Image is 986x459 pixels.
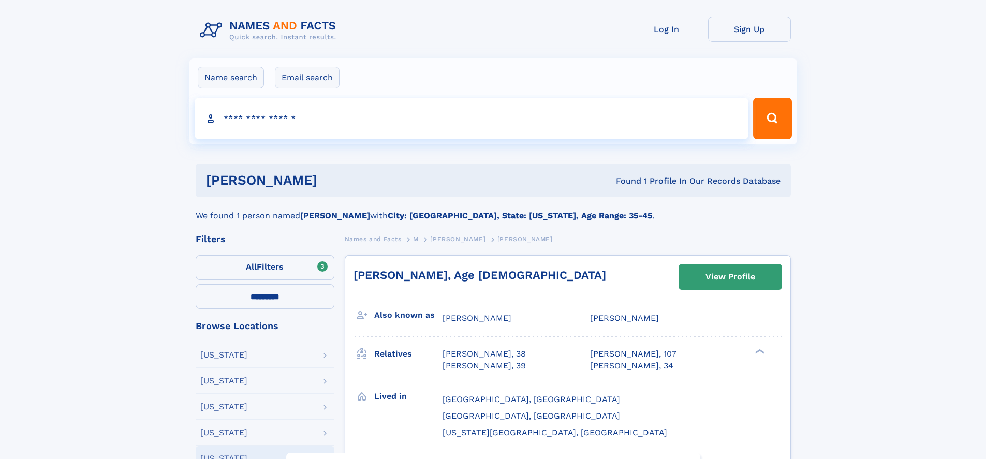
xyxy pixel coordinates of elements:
div: [US_STATE] [200,403,247,411]
span: M [413,235,419,243]
a: [PERSON_NAME], 34 [590,360,673,372]
label: Filters [196,255,334,280]
div: Browse Locations [196,321,334,331]
h1: [PERSON_NAME] [206,174,467,187]
a: View Profile [679,264,782,289]
input: search input [195,98,749,139]
div: We found 1 person named with . [196,197,791,222]
h3: Also known as [374,306,443,324]
h3: Lived in [374,388,443,405]
div: ❯ [753,348,765,355]
a: [PERSON_NAME], 107 [590,348,676,360]
a: Sign Up [708,17,791,42]
a: [PERSON_NAME], 39 [443,360,526,372]
span: All [246,262,257,272]
div: Found 1 Profile In Our Records Database [466,175,781,187]
div: View Profile [705,265,755,289]
span: [GEOGRAPHIC_DATA], [GEOGRAPHIC_DATA] [443,394,620,404]
span: [PERSON_NAME] [443,313,511,323]
a: Names and Facts [345,232,402,245]
h3: Relatives [374,345,443,363]
span: [PERSON_NAME] [497,235,553,243]
span: [GEOGRAPHIC_DATA], [GEOGRAPHIC_DATA] [443,411,620,421]
a: [PERSON_NAME], 38 [443,348,526,360]
a: M [413,232,419,245]
b: City: [GEOGRAPHIC_DATA], State: [US_STATE], Age Range: 35-45 [388,211,652,220]
div: Filters [196,234,334,244]
label: Email search [275,67,340,88]
a: [PERSON_NAME], Age [DEMOGRAPHIC_DATA] [354,269,606,282]
a: Log In [625,17,708,42]
div: [US_STATE] [200,351,247,359]
span: [PERSON_NAME] [430,235,485,243]
div: [US_STATE] [200,377,247,385]
label: Name search [198,67,264,88]
button: Search Button [753,98,791,139]
img: Logo Names and Facts [196,17,345,45]
span: [US_STATE][GEOGRAPHIC_DATA], [GEOGRAPHIC_DATA] [443,427,667,437]
b: [PERSON_NAME] [300,211,370,220]
div: [US_STATE] [200,428,247,437]
a: [PERSON_NAME] [430,232,485,245]
span: [PERSON_NAME] [590,313,659,323]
